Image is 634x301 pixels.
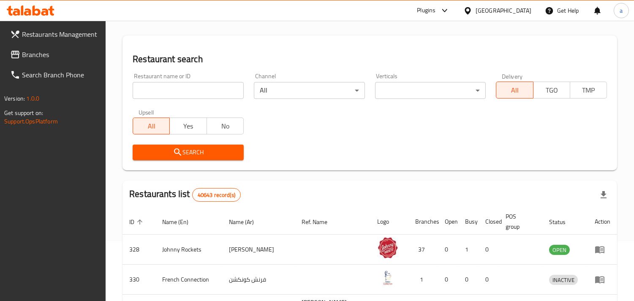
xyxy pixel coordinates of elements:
td: 0 [479,265,499,295]
span: Search Branch Phone [22,70,99,80]
td: 0 [479,235,499,265]
span: INACTIVE [549,275,578,285]
h2: Restaurants list [129,188,241,202]
button: Search [133,145,244,160]
td: 37 [408,235,438,265]
span: a [620,6,623,15]
span: No [210,120,240,132]
td: [PERSON_NAME] [223,235,295,265]
img: French Connection [377,267,398,288]
a: Support.OpsPlatform [4,116,58,127]
span: Status [549,217,577,227]
td: 0 [438,235,458,265]
div: Menu [595,244,610,254]
div: ​ [375,82,486,99]
div: Plugins [417,5,435,16]
span: Name (En) [162,217,199,227]
td: 1 [408,265,438,295]
button: All [496,82,533,99]
span: ID [129,217,145,227]
span: 1.0.0 [26,93,39,104]
span: Name (Ar) [229,217,265,227]
td: 0 [458,265,479,295]
th: Closed [479,209,499,235]
td: فرنش كونكشن [223,265,295,295]
td: 0 [438,265,458,295]
div: Export file [593,185,614,205]
td: French Connection [155,265,222,295]
td: Johnny Rockets [155,235,222,265]
span: All [500,84,530,96]
span: TMP [574,84,604,96]
a: Branches [3,44,106,65]
th: Action [588,209,617,235]
div: Menu [595,274,610,285]
button: Yes [169,118,207,134]
span: POS group [506,211,532,232]
span: 40643 record(s) [193,191,240,199]
a: Restaurants Management [3,24,106,44]
label: Upsell [139,109,154,115]
button: TMP [570,82,607,99]
span: Restaurants Management [22,29,99,39]
span: Search [139,147,237,158]
input: Search for restaurant name or ID.. [133,82,244,99]
span: OPEN [549,245,570,255]
div: INACTIVE [549,275,578,285]
span: Ref. Name [302,217,338,227]
img: Johnny Rockets [377,237,398,258]
button: TGO [533,82,570,99]
span: Branches [22,49,99,60]
button: All [133,118,170,134]
td: 1 [458,235,479,265]
div: All [254,82,365,99]
th: Logo [370,209,408,235]
div: [GEOGRAPHIC_DATA] [476,6,531,15]
span: All [136,120,166,132]
button: No [207,118,244,134]
td: 330 [122,265,155,295]
div: OPEN [549,245,570,255]
div: Total records count [192,188,241,202]
span: Get support on: [4,107,43,118]
span: Yes [173,120,203,132]
th: Busy [458,209,479,235]
span: Version: [4,93,25,104]
a: Search Branch Phone [3,65,106,85]
th: Branches [408,209,438,235]
td: 328 [122,235,155,265]
label: Delivery [502,73,523,79]
span: TGO [537,84,567,96]
h2: Restaurant search [133,53,607,66]
th: Open [438,209,458,235]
